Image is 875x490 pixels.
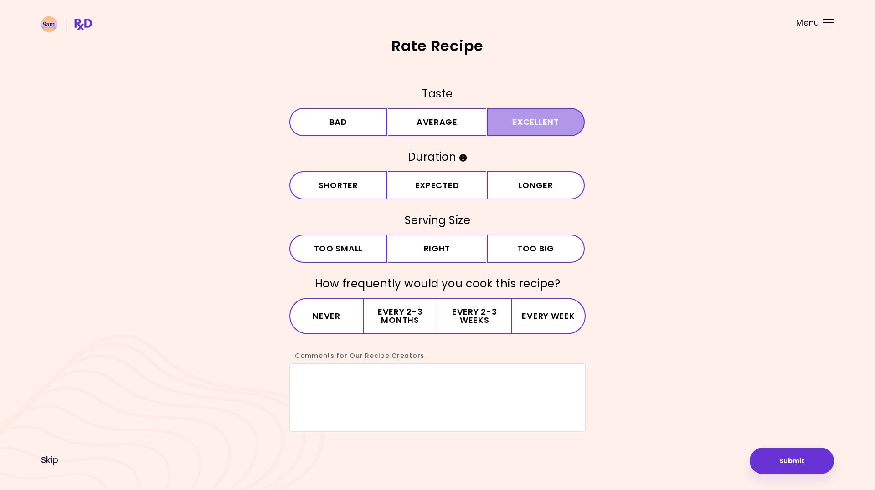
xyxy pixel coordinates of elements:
button: Average [388,108,486,136]
button: Too big [487,235,585,263]
button: Too small [289,235,387,263]
button: Skip [41,455,58,465]
h3: Serving Size [289,213,586,228]
button: Every 2-3 weeks [437,298,511,334]
h3: Duration [289,150,586,164]
button: Bad [289,108,387,136]
h3: Taste [289,87,586,101]
button: Shorter [289,171,387,199]
label: Comments for Our Recipe Creators [289,351,424,360]
h3: How frequently would you cook this recipe? [289,276,586,291]
button: Longer [487,171,585,199]
button: Expected [388,171,486,199]
img: RxDiet [41,16,92,32]
span: Too small [314,245,363,253]
button: Excellent [487,108,585,136]
span: Menu [796,19,819,27]
button: Right [388,235,486,263]
span: Too big [517,245,554,253]
button: Every week [511,298,586,334]
i: Info [459,154,467,162]
button: Never [289,298,364,334]
h2: Rate Recipe [41,39,834,53]
button: Every 2-3 months [364,298,437,334]
button: Submit [750,448,834,474]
